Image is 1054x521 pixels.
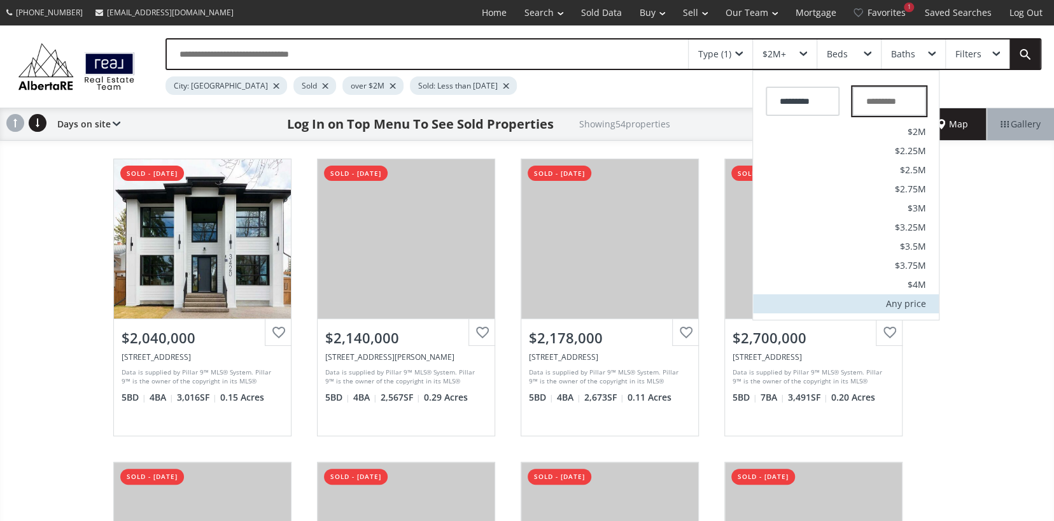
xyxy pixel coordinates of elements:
a: sold - [DATE]$2,140,000[STREET_ADDRESS][PERSON_NAME]Data is supplied by Pillar 9™ MLS® System. Pi... [304,146,508,449]
span: [EMAIL_ADDRESS][DOMAIN_NAME] [107,7,234,18]
span: 4 BA [557,391,581,404]
span: $2.25M [895,146,926,155]
span: $3M [908,204,926,213]
span: $3.25M [895,223,926,232]
span: 4 BA [353,391,377,404]
span: 3,491 SF [788,391,828,404]
div: 1 [904,3,914,12]
div: 2201 30 Avenue SW, Calgary, AB T2T 1R8 [529,352,691,362]
span: 5 BD [529,391,554,404]
div: Baths [891,50,915,59]
span: 0.15 Acres [220,391,264,404]
div: Data is supplied by Pillar 9™ MLS® System. Pillar 9™ is the owner of the copyright in its MLS® Sy... [733,368,891,387]
div: 3420 Caribou Drive NW, Calgary, AB T2L 0S5 [122,352,283,362]
div: Any price [886,299,926,308]
span: $2M [908,127,926,136]
span: Map [938,118,968,131]
span: 7 BA [761,391,785,404]
div: Type (1) [698,50,731,59]
span: $3.5M [900,242,926,251]
div: $2M+ [762,50,786,59]
div: Days on site [51,108,120,140]
div: $2,700,000 [733,328,894,348]
img: Logo [13,40,140,93]
div: Data is supplied by Pillar 9™ MLS® System. Pillar 9™ is the owner of the copyright in its MLS® Sy... [122,368,280,387]
span: $4M [908,280,926,289]
span: 0.29 Acres [424,391,468,404]
span: 5 BD [733,391,757,404]
h2: Showing 54 properties [579,119,670,129]
span: 3,016 SF [177,391,217,404]
span: $3.75M [895,261,926,270]
div: Filters [955,50,981,59]
span: [PHONE_NUMBER] [16,7,83,18]
span: Gallery [1001,118,1041,131]
span: 2,567 SF [381,391,421,404]
a: [EMAIL_ADDRESS][DOMAIN_NAME] [89,1,240,24]
div: 915 24 Avenue NW, Calgary, AB T2M 1Y2 [733,352,894,362]
div: Sold [293,76,336,95]
div: Beds [827,50,848,59]
span: 0.11 Acres [628,391,671,404]
span: 5 BD [122,391,146,404]
div: Sold: Less than [DATE] [410,76,517,95]
div: Gallery [987,108,1054,140]
span: 0.20 Acres [831,391,875,404]
span: 2,673 SF [584,391,624,404]
div: $2,040,000 [122,328,283,348]
div: 6836 Livingstone Drive SW, Calgary, AB T3E6J5 [325,352,487,362]
div: Map [919,108,987,140]
div: Data is supplied by Pillar 9™ MLS® System. Pillar 9™ is the owner of the copyright in its MLS® Sy... [325,368,484,387]
span: $2.5M [900,166,926,175]
div: over $2M [342,76,404,95]
span: 5 BD [325,391,350,404]
span: $2.75M [895,185,926,194]
a: sold - [DATE]$2,040,000[STREET_ADDRESS]Data is supplied by Pillar 9™ MLS® System. Pillar 9™ is th... [101,146,304,449]
a: sold - [DATE]$2,700,000[STREET_ADDRESS]Data is supplied by Pillar 9™ MLS® System. Pillar 9™ is th... [712,146,915,449]
h1: Log In on Top Menu To See Sold Properties [287,115,554,133]
div: City: [GEOGRAPHIC_DATA] [165,76,287,95]
div: $2,178,000 [529,328,691,348]
div: $2,140,000 [325,328,487,348]
a: sold - [DATE]$2,178,000[STREET_ADDRESS]Data is supplied by Pillar 9™ MLS® System. Pillar 9™ is th... [508,146,712,449]
span: 4 BA [150,391,174,404]
div: Data is supplied by Pillar 9™ MLS® System. Pillar 9™ is the owner of the copyright in its MLS® Sy... [529,368,687,387]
